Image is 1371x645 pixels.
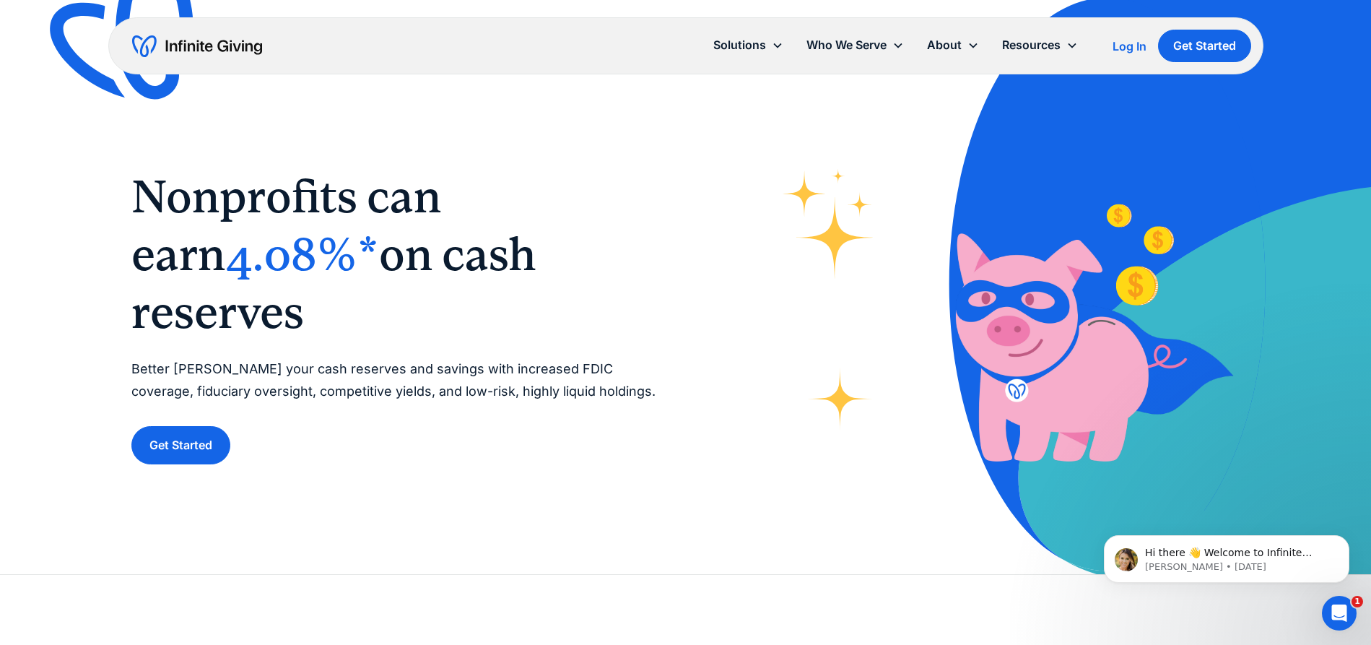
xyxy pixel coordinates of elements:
[1352,596,1363,607] span: 1
[1113,38,1146,55] a: Log In
[1322,596,1357,631] iframe: Intercom live chat
[1158,30,1251,62] a: Get Started
[713,35,766,55] div: Solutions
[1082,505,1371,606] iframe: Intercom notifications message
[131,168,657,341] h1: ‍ ‍
[1002,35,1061,55] div: Resources
[1113,40,1146,52] div: Log In
[927,35,962,55] div: About
[702,30,795,61] div: Solutions
[131,170,441,281] span: Nonprofits can earn
[915,30,991,61] div: About
[131,426,230,464] a: Get Started
[225,228,379,281] span: 4.08%*
[132,35,262,58] a: home
[795,30,915,61] div: Who We Serve
[991,30,1089,61] div: Resources
[131,358,657,402] p: Better [PERSON_NAME] your cash reserves and savings with increased FDIC coverage, fiduciary overs...
[806,35,887,55] div: Who We Serve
